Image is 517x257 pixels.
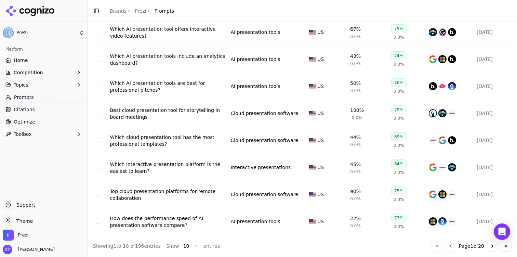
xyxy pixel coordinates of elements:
img: Prezi [3,27,14,38]
img: google [438,136,447,144]
img: google [429,55,437,63]
img: US flag [309,138,316,143]
button: Select row 7 [96,137,101,142]
div: 79% [391,105,407,114]
span: 0.0% [394,62,404,67]
img: canva [429,136,437,144]
img: canva [448,109,456,117]
a: Home [3,55,84,66]
img: visme [438,109,447,117]
a: Prompts [3,92,84,103]
button: Select row 9 [96,191,101,196]
img: visme [448,163,456,171]
div: Cloud presentation software [231,191,299,198]
span: [PERSON_NAME] [15,246,55,253]
div: [DATE] [477,110,509,117]
span: US [317,56,324,63]
span: 0.0% [350,142,361,147]
a: Which interactive presentation platform is the easiest to learn? [110,161,225,175]
img: Prezi [3,230,14,241]
div: [DATE] [477,29,509,36]
span: 0.0% [394,116,404,121]
span: 0.0% [350,61,361,66]
span: Prezi [18,232,28,238]
a: Brands [110,8,127,14]
div: 67% [350,26,361,33]
img: google [429,163,437,171]
span: 0.0% [394,197,404,202]
span: Show [166,243,179,249]
img: microsoft [429,217,437,226]
img: US flag [309,111,316,116]
span: 0.0% [350,223,361,229]
div: [DATE] [477,164,509,171]
span: 0.0% [350,169,361,175]
img: canva [448,217,456,226]
span: Theme [14,218,33,224]
button: Select row 10 [96,218,101,223]
button: Open organization switcher [3,230,28,241]
span: Topics [14,81,28,88]
a: Which AI presentation tools include an analytics dashboard? [110,53,225,66]
span: 0.0% [350,88,361,93]
img: slidebean [438,82,447,90]
img: US flag [309,57,316,62]
span: 0.0% [394,143,404,148]
span: US [317,164,324,171]
div: Cloud presentation software [231,110,299,117]
img: US flag [309,30,316,35]
div: 64% [391,159,407,168]
button: Competition [3,67,84,78]
img: Stephanie Yu [3,245,12,254]
img: beautiful.ai [448,28,456,36]
img: canva [448,190,456,198]
img: microsoft [438,55,447,63]
span: US [317,218,324,225]
div: AI presentation tools [231,83,280,90]
img: pitch [429,109,437,117]
span: US [317,191,324,198]
div: 45% [350,161,361,168]
div: [DATE] [477,137,509,144]
span: 0.0% [350,34,361,39]
button: Select row 6 [96,110,101,115]
button: Toolbox [3,129,84,140]
span: US [317,110,324,117]
div: 90% [350,188,361,195]
a: AI presentation tools [231,29,280,36]
span: Optimize [14,118,35,125]
span: 0.0% [352,115,362,120]
a: How does the performance speed of AI presentation software compare? [110,215,225,229]
div: 75% [391,24,407,33]
a: Best cloud presentation tool for storytelling in board meetings [110,107,225,120]
a: Which AI presentation tool offers interactive video features? [110,26,225,39]
img: US flag [309,84,316,89]
a: Interactive presentations [231,164,291,171]
img: canva [438,163,447,171]
a: AI presentation tools [231,218,280,225]
span: entries [203,243,220,249]
div: 50% [350,80,361,87]
button: Topics [3,79,84,90]
div: 74% [391,51,407,60]
div: 100% [350,107,364,114]
span: Toolbox [14,131,32,138]
span: Prompts [14,94,34,101]
div: Showing 1 to 10 of 196 entries [93,243,161,249]
span: US [317,29,324,36]
button: Select row 5 [96,83,101,88]
button: Select row 4 [96,56,101,61]
nav: breadcrumb [110,8,174,14]
a: Cloud presentation software [231,137,299,144]
span: Citations [14,106,35,113]
span: Competition [14,69,43,76]
div: [DATE] [477,218,509,225]
div: [DATE] [477,191,509,198]
img: beautiful.ai [448,55,456,63]
div: [DATE] [477,83,509,90]
a: Optimize [3,116,84,127]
